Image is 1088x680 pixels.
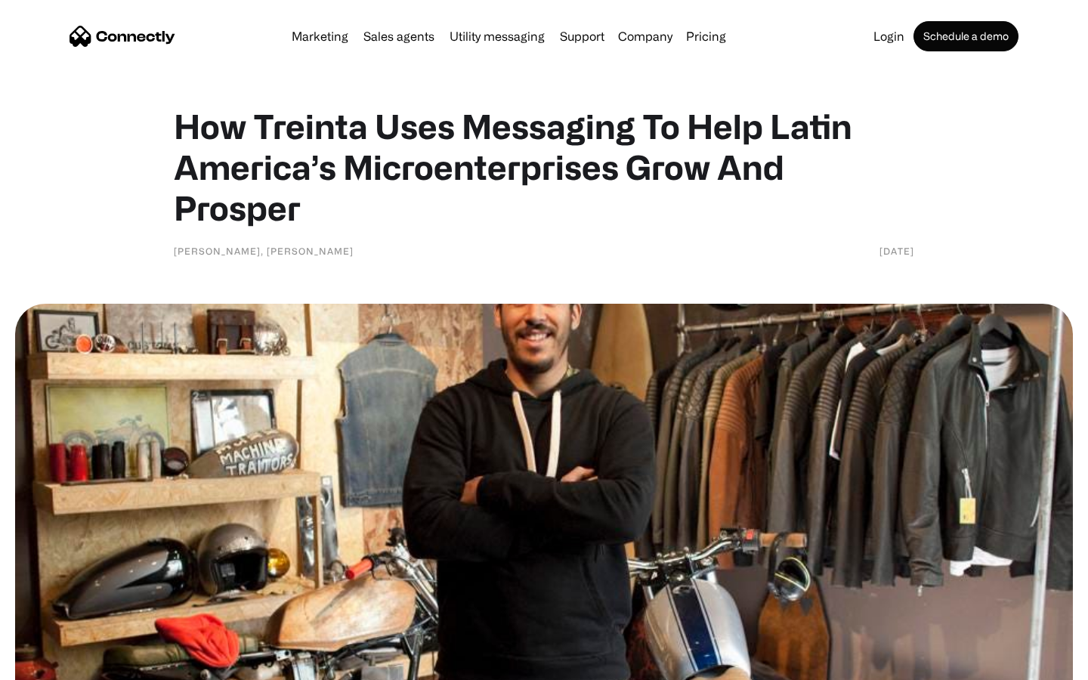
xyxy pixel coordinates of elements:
div: [PERSON_NAME], [PERSON_NAME] [174,243,354,258]
div: [DATE] [879,243,914,258]
a: Sales agents [357,30,440,42]
div: Company [618,26,672,47]
ul: Language list [30,654,91,675]
aside: Language selected: English [15,654,91,675]
a: Schedule a demo [913,21,1018,51]
a: Marketing [286,30,354,42]
a: Login [867,30,910,42]
a: Utility messaging [444,30,551,42]
a: Pricing [680,30,732,42]
h1: How Treinta Uses Messaging To Help Latin America’s Microenterprises Grow And Prosper [174,106,914,228]
a: Support [554,30,610,42]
